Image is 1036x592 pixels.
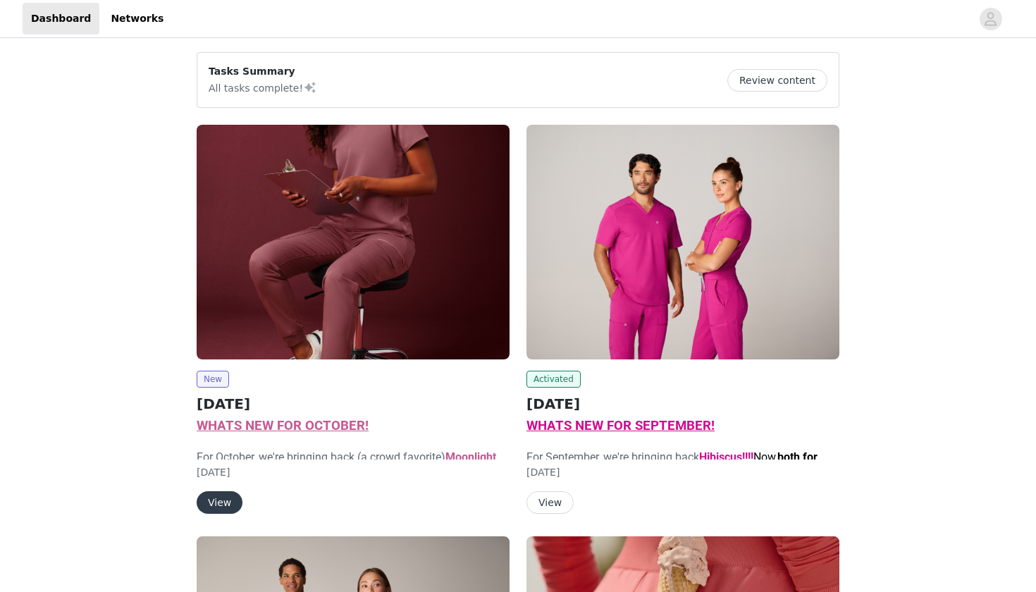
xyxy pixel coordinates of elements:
[197,393,510,414] h2: [DATE]
[102,3,172,35] a: Networks
[197,498,242,508] a: View
[727,69,827,92] button: Review content
[209,79,317,96] p: All tasks complete!
[526,371,581,388] span: Activated
[197,467,230,478] span: [DATE]
[197,125,510,359] img: Fabletics Scrubs
[526,498,574,508] a: View
[526,450,831,498] span: For September, we're bringing back
[526,125,839,359] img: Fabletics Scrubs
[526,467,560,478] span: [DATE]
[197,418,369,433] span: WHATS NEW FOR OCTOBER!
[209,64,317,79] p: Tasks Summary
[197,491,242,514] button: View
[984,8,997,30] div: avatar
[526,418,715,433] span: WHATS NEW FOR SEPTEMBER!
[699,450,753,464] strong: Hibiscus!!!!
[197,450,505,481] span: For October, we're bringing back (a crowd favorite)
[526,491,574,514] button: View
[23,3,99,35] a: Dashboard
[526,393,839,414] h2: [DATE]
[197,371,229,388] span: New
